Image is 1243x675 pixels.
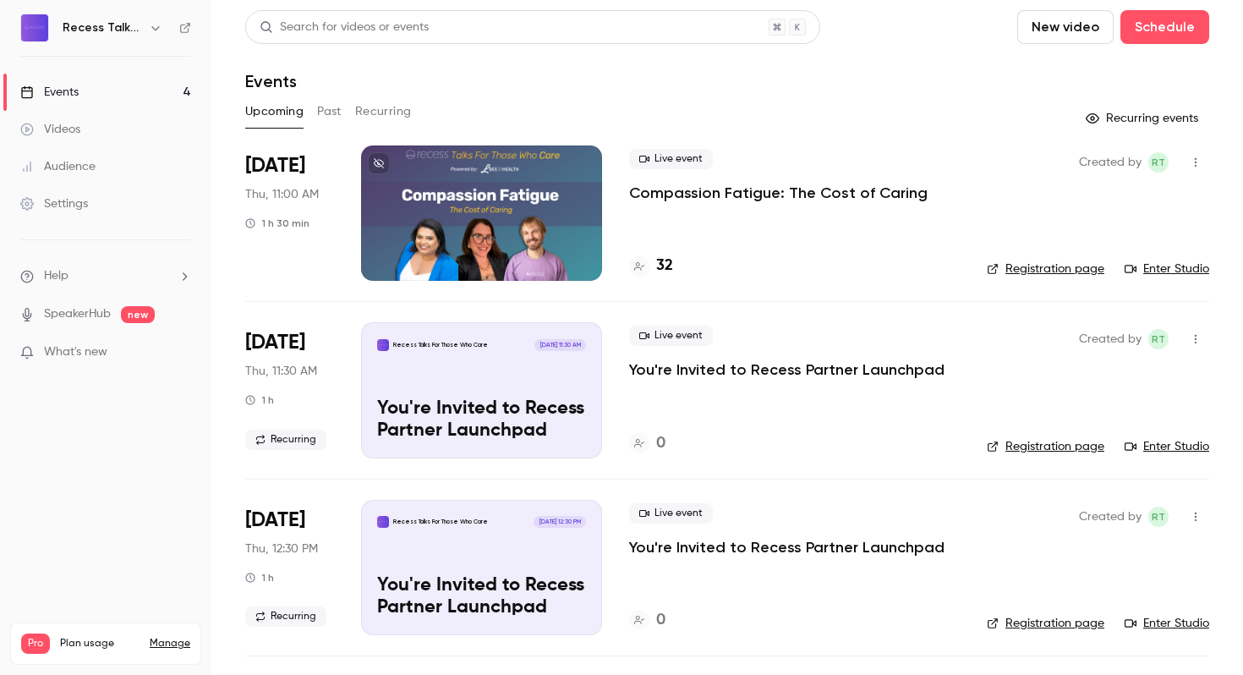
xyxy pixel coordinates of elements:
[245,606,326,627] span: Recurring
[1125,438,1209,455] a: Enter Studio
[245,507,305,534] span: [DATE]
[245,152,305,179] span: [DATE]
[1148,152,1169,173] span: Recess Team
[245,186,319,203] span: Thu, 11:00 AM
[656,255,673,277] h4: 32
[629,149,713,169] span: Live event
[377,575,586,619] p: You're Invited to Recess Partner Launchpad
[629,537,945,557] a: You're Invited to Recess Partner Launchpad
[171,345,191,360] iframe: Noticeable Trigger
[1079,507,1142,527] span: Created by
[21,634,50,654] span: Pro
[245,500,334,635] div: Nov 20 Thu, 11:30 AM (America/New York)
[245,71,297,91] h1: Events
[245,541,318,557] span: Thu, 12:30 PM
[44,305,111,323] a: SpeakerHub
[1125,261,1209,277] a: Enter Studio
[656,432,665,455] h4: 0
[21,14,48,41] img: Recess Talks For Those Who Care
[629,432,665,455] a: 0
[534,339,585,351] span: [DATE] 11:30 AM
[629,183,928,203] a: Compassion Fatigue: The Cost of Caring
[1120,10,1209,44] button: Schedule
[377,339,389,351] img: You're Invited to Recess Partner Launchpad
[44,267,68,285] span: Help
[317,98,342,125] button: Past
[987,261,1104,277] a: Registration page
[1152,152,1165,173] span: RT
[245,329,305,356] span: [DATE]
[629,359,945,380] a: You're Invited to Recess Partner Launchpad
[60,637,140,650] span: Plan usage
[1148,507,1169,527] span: Recess Team
[534,516,585,528] span: [DATE] 12:30 PM
[1152,507,1165,527] span: RT
[629,503,713,524] span: Live event
[20,195,88,212] div: Settings
[1017,10,1114,44] button: New video
[121,306,155,323] span: new
[1152,329,1165,349] span: RT
[355,98,412,125] button: Recurring
[20,121,80,138] div: Videos
[20,267,191,285] li: help-dropdown-opener
[245,145,334,281] div: Sep 25 Thu, 11:00 AM (America/Port of Spain)
[150,637,190,650] a: Manage
[20,158,96,175] div: Audience
[63,19,142,36] h6: Recess Talks For Those Who Care
[1079,152,1142,173] span: Created by
[987,615,1104,632] a: Registration page
[393,341,488,349] p: Recess Talks For Those Who Care
[260,19,429,36] div: Search for videos or events
[629,609,665,632] a: 0
[393,518,488,526] p: Recess Talks For Those Who Care
[1079,329,1142,349] span: Created by
[245,571,274,584] div: 1 h
[245,430,326,450] span: Recurring
[1148,329,1169,349] span: Recess Team
[1078,105,1209,132] button: Recurring events
[361,500,602,635] a: You're Invited to Recess Partner LaunchpadRecess Talks For Those Who Care[DATE] 12:30 PMYou're In...
[629,255,673,277] a: 32
[377,398,586,442] p: You're Invited to Recess Partner Launchpad
[1125,615,1209,632] a: Enter Studio
[44,343,107,361] span: What's new
[245,217,309,230] div: 1 h 30 min
[629,326,713,346] span: Live event
[20,84,79,101] div: Events
[245,363,317,380] span: Thu, 11:30 AM
[361,322,602,458] a: You're Invited to Recess Partner LaunchpadRecess Talks For Those Who Care[DATE] 11:30 AMYou're In...
[245,98,304,125] button: Upcoming
[377,516,389,528] img: You're Invited to Recess Partner Launchpad
[245,393,274,407] div: 1 h
[245,322,334,458] div: Oct 16 Thu, 11:30 AM (America/New York)
[987,438,1104,455] a: Registration page
[656,609,665,632] h4: 0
